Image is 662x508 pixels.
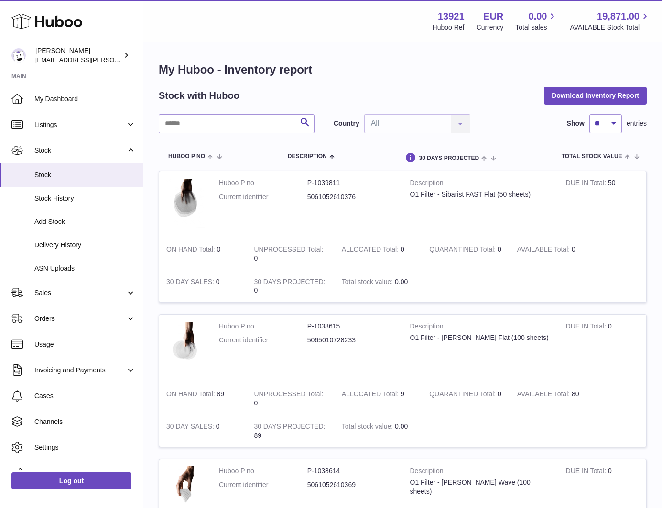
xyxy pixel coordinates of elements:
td: 89 [159,382,247,415]
dd: P-1038614 [307,466,396,476]
span: Usage [34,340,136,349]
span: entries [627,119,647,128]
dt: Current identifier [219,480,307,489]
span: 0.00 [529,10,547,23]
span: Orders [34,314,126,323]
span: Channels [34,417,136,426]
label: Show [567,119,585,128]
span: Sales [34,288,126,297]
span: 0 [498,390,501,398]
dd: 5061052610369 [307,480,396,489]
dt: Current identifier [219,336,307,345]
td: 9 [335,382,422,415]
span: Stock [34,170,136,180]
span: My Dashboard [34,95,136,104]
span: [EMAIL_ADDRESS][PERSON_NAME][DOMAIN_NAME] [35,56,192,63]
strong: 30 DAY SALES [166,278,216,288]
a: 0.00 Total sales [515,10,558,32]
td: 80 [510,382,597,415]
a: Log out [11,472,131,489]
strong: Description [410,466,552,478]
span: Huboo P no [168,153,205,159]
strong: Total stock value [342,423,395,433]
span: 0.00 [395,423,408,430]
span: 30 DAYS PROJECTED [419,155,479,161]
td: 89 [247,415,334,447]
label: Country [334,119,359,128]
td: 0 [247,270,334,303]
span: Returns [34,469,136,478]
div: Huboo Ref [433,23,465,32]
span: Stock History [34,194,136,203]
dd: 5065010728233 [307,336,396,345]
td: 0 [247,382,334,415]
strong: UNPROCESSED Total [254,245,323,255]
img: product image [166,322,205,373]
dd: 5061052610376 [307,192,396,201]
strong: 13921 [438,10,465,23]
td: 0 [159,238,247,270]
div: [PERSON_NAME] [35,46,121,64]
img: europe@orea.uk [11,48,26,63]
strong: ALLOCATED Total [342,245,401,255]
span: Cases [34,392,136,401]
strong: ON HAND Total [166,245,217,255]
span: AVAILABLE Stock Total [570,23,651,32]
span: 0 [498,245,501,253]
div: Currency [477,23,504,32]
strong: QUARANTINED Total [429,390,498,400]
strong: DUE IN Total [566,322,608,332]
span: Total sales [515,23,558,32]
td: 0 [247,238,334,270]
dt: Huboo P no [219,179,307,188]
td: 0 [159,415,247,447]
strong: AVAILABLE Total [517,390,572,400]
span: Stock [34,146,126,155]
strong: ALLOCATED Total [342,390,401,400]
strong: DUE IN Total [566,467,608,477]
span: Description [288,153,327,159]
span: Invoicing and Payments [34,366,126,375]
span: Delivery History [34,241,136,250]
td: 0 [559,315,646,382]
strong: Description [410,322,552,333]
strong: Total stock value [342,278,395,288]
strong: Description [410,179,552,190]
dd: P-1039811 [307,179,396,188]
span: Listings [34,120,126,129]
strong: EUR [483,10,503,23]
strong: AVAILABLE Total [517,245,572,255]
div: O1 Filter - Sibarist FAST Flat (50 sheets) [410,190,552,199]
span: Settings [34,443,136,452]
h2: Stock with Huboo [159,89,239,102]
td: 0 [335,238,422,270]
dt: Current identifier [219,192,307,201]
strong: QUARANTINED Total [429,245,498,255]
span: 19,871.00 [597,10,640,23]
h1: My Huboo - Inventory report [159,62,647,77]
strong: 30 DAY SALES [166,423,216,433]
td: 50 [559,171,646,238]
span: Add Stock [34,217,136,226]
span: 0.00 [395,278,408,286]
button: Download Inventory Report [544,87,647,104]
td: 0 [510,238,597,270]
dd: P-1038615 [307,322,396,331]
td: 0 [159,270,247,303]
strong: DUE IN Total [566,179,608,189]
span: Total stock value [562,153,622,159]
a: 19,871.00 AVAILABLE Stock Total [570,10,651,32]
div: O1 Filter - [PERSON_NAME] Wave (100 sheets) [410,478,552,496]
img: product image [166,179,205,228]
dt: Huboo P no [219,466,307,476]
dt: Huboo P no [219,322,307,331]
span: ASN Uploads [34,264,136,273]
strong: 30 DAYS PROJECTED [254,423,325,433]
strong: UNPROCESSED Total [254,390,323,400]
strong: ON HAND Total [166,390,217,400]
strong: 30 DAYS PROJECTED [254,278,325,288]
div: O1 Filter - [PERSON_NAME] Flat (100 sheets) [410,333,552,342]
